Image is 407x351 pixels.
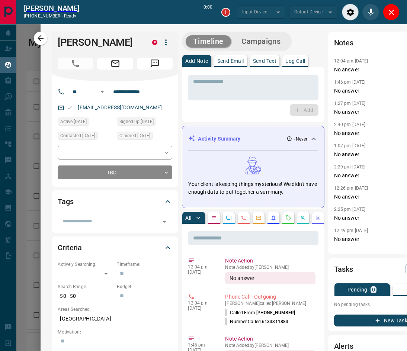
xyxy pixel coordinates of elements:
[188,270,214,275] p: [DATE]
[253,58,277,64] p: Send Text
[58,313,172,325] p: [GEOGRAPHIC_DATA]
[347,287,368,292] p: Pending
[98,87,107,96] button: Open
[362,4,379,20] div: Mute
[24,4,79,13] h2: [PERSON_NAME]
[225,301,315,306] p: [PERSON_NAME] called [PERSON_NAME]
[225,265,315,270] p: Note Added by [PERSON_NAME]
[334,122,366,127] p: 2:40 pm [DATE]
[58,36,141,48] h1: [PERSON_NAME]
[188,132,318,146] div: Activity Summary- Never
[58,329,172,335] p: Motivation:
[119,132,150,139] span: Claimed [DATE]
[117,117,172,128] div: Mon May 01 2023
[300,215,306,221] svg: Opportunities
[334,263,353,275] h2: Tasks
[334,58,368,64] p: 12:04 pm [DATE]
[58,261,113,268] p: Actively Searching:
[58,239,172,257] div: Criteria
[78,104,162,110] a: [EMAIL_ADDRESS][DOMAIN_NAME]
[334,164,366,170] p: 2:29 pm [DATE]
[58,196,73,207] h2: Tags
[334,80,366,85] p: 1:46 pm [DATE]
[294,136,308,142] p: - Never
[285,215,291,221] svg: Requests
[334,249,366,254] p: 2:30 pm [DATE]
[225,343,315,348] p: Note Added by [PERSON_NAME]
[188,300,214,306] p: 12:04 pm
[241,215,247,221] svg: Calls
[334,143,366,148] p: 1:07 pm [DATE]
[226,215,232,221] svg: Lead Browsing Activity
[203,4,212,20] p: 0:00
[58,117,113,128] div: Mon May 01 2023
[117,283,172,290] p: Budget:
[185,215,191,220] p: All
[58,290,113,302] p: $0 - $0
[225,272,315,284] div: No answer
[188,342,214,348] p: 1:46 pm
[188,306,214,311] p: [DATE]
[64,13,77,19] span: ready
[97,58,133,70] span: Email
[334,101,366,106] p: 1:27 pm [DATE]
[24,13,79,19] p: [PHONE_NUMBER] -
[188,264,214,270] p: 12:04 pm
[185,58,208,64] p: Add Note
[217,58,244,64] p: Send Email
[58,193,172,210] div: Tags
[315,215,321,221] svg: Agent Actions
[211,215,217,221] svg: Notes
[383,4,400,20] div: Close
[262,319,288,324] span: 6133311883
[152,40,157,45] div: property.ca
[58,58,93,70] span: Call
[58,165,172,179] div: TBD
[188,180,318,196] p: Your client is keeping things mysterious! We didn't have enough data to put together a summary.
[334,228,368,233] p: 12:49 pm [DATE]
[58,132,113,142] div: Thu Oct 09 2025
[58,242,82,254] h2: Criteria
[67,105,73,110] svg: Email Valid
[342,4,359,20] div: Audio Settings
[137,58,173,70] span: Message
[270,215,276,221] svg: Listing Alerts
[256,310,295,315] span: [PHONE_NUMBER]
[60,118,87,125] span: Active [DATE]
[58,283,113,290] p: Search Range:
[186,35,231,48] button: Timeline
[334,207,366,212] p: 2:25 pm [DATE]
[117,132,172,142] div: Mon May 15 2023
[285,58,305,64] p: Log Call
[225,257,315,265] p: Note Action
[119,118,154,125] span: Signed up [DATE]
[225,293,315,301] p: Phone Call - Outgoing
[198,135,240,143] p: Activity Summary
[225,318,288,325] p: Number Called:
[334,186,368,191] p: 12:26 pm [DATE]
[117,261,172,268] p: Timeframe:
[60,132,95,139] span: Contacted [DATE]
[334,37,353,49] h2: Notes
[234,35,288,48] button: Campaigns
[159,216,170,227] button: Open
[372,287,375,292] p: 0
[58,306,172,313] p: Areas Searched:
[225,335,315,343] p: Note Action
[256,215,262,221] svg: Emails
[225,309,295,316] p: Called From:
